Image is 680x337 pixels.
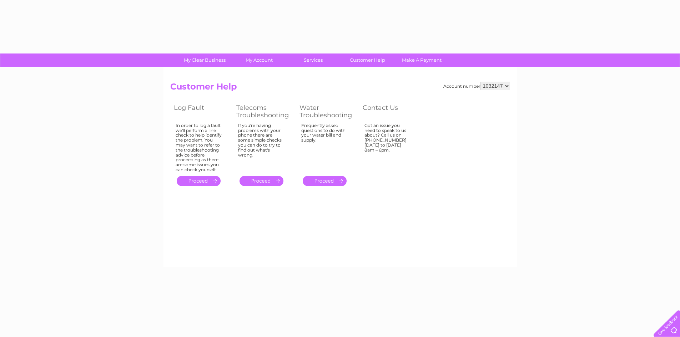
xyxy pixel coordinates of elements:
[233,102,296,121] th: Telecoms Troubleshooting
[175,53,234,67] a: My Clear Business
[443,82,510,90] div: Account number
[240,176,283,186] a: .
[176,123,222,172] div: In order to log a fault we'll perform a line check to help identify the problem. You may want to ...
[303,176,347,186] a: .
[301,123,348,169] div: Frequently asked questions to do with your water bill and supply.
[296,102,359,121] th: Water Troubleshooting
[338,53,397,67] a: Customer Help
[392,53,451,67] a: Make A Payment
[359,102,422,121] th: Contact Us
[170,82,510,95] h2: Customer Help
[284,53,343,67] a: Services
[230,53,288,67] a: My Account
[364,123,411,169] div: Got an issue you need to speak to us about? Call us on [PHONE_NUMBER] [DATE] to [DATE] 8am – 6pm.
[238,123,285,169] div: If you're having problems with your phone there are some simple checks you can do to try to find ...
[170,102,233,121] th: Log Fault
[177,176,221,186] a: .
